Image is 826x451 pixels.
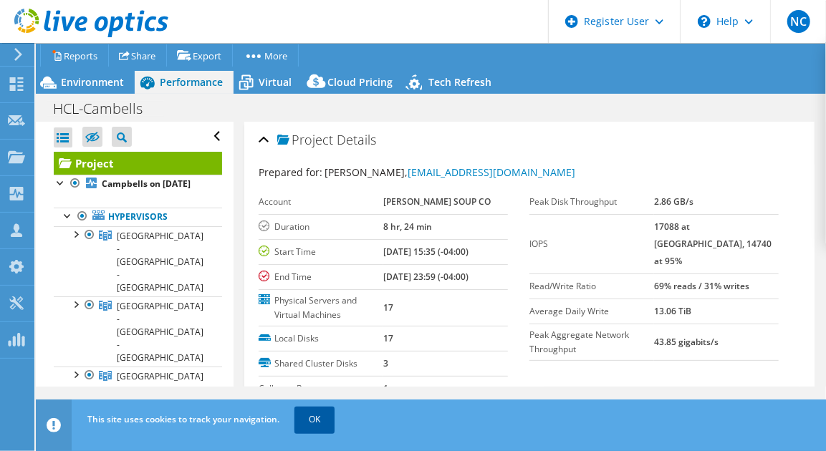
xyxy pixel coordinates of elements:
a: USA - PA - Denver [54,367,222,437]
a: OK [294,407,335,432]
label: Prepared for: [259,165,322,179]
span: NC [787,10,810,33]
span: Tech Refresh [428,75,491,89]
a: Project [54,152,222,175]
label: Local Disks [259,331,383,346]
a: [EMAIL_ADDRESS][DOMAIN_NAME] [408,165,575,179]
span: [GEOGRAPHIC_DATA] - [GEOGRAPHIC_DATA] - [GEOGRAPHIC_DATA] [117,370,203,434]
label: Physical Servers and Virtual Machines [259,294,383,322]
b: 13.06 TiB [654,305,691,317]
a: USA - TX - Paris [54,226,222,296]
span: This site uses cookies to track your navigation. [87,413,279,425]
b: 69% reads / 31% writes [654,280,749,292]
b: [PERSON_NAME] SOUP CO [383,195,491,208]
b: 17088 at [GEOGRAPHIC_DATA], 14740 at 95% [654,220,772,267]
b: 8 hr, 24 min [383,220,432,233]
label: End Time [259,270,383,284]
a: More [232,44,299,67]
a: Campbells on [DATE] [54,175,222,193]
label: IOPS [529,237,654,251]
span: [PERSON_NAME], [325,165,575,179]
label: Shared Cluster Disks [259,357,383,371]
a: Share [108,44,167,67]
span: Environment [61,75,124,89]
label: Read/Write Ratio [529,279,654,294]
label: Average Daily Write [529,304,654,319]
span: Cloud Pricing [327,75,393,89]
label: Account [259,195,383,209]
a: Export [166,44,233,67]
label: Collector Runs [259,382,383,396]
b: 17 [383,301,393,314]
label: Duration [259,220,383,234]
b: 17 [383,332,393,344]
span: Details [337,131,376,148]
span: Virtual [259,75,292,89]
label: Start Time [259,245,383,259]
b: [DATE] 23:59 (-04:00) [383,271,469,283]
label: Peak Aggregate Network Throughput [529,328,654,357]
b: [DATE] 15:35 (-04:00) [383,246,469,258]
span: Project [277,133,333,147]
b: Campbells on [DATE] [102,178,191,190]
b: 3 [383,357,388,369]
a: Hypervisors [54,208,222,226]
label: Peak Disk Throughput [529,195,654,209]
svg: \n [698,15,711,28]
h1: HCL-Cambells [47,101,165,117]
span: [GEOGRAPHIC_DATA] - [GEOGRAPHIC_DATA] - [GEOGRAPHIC_DATA] [117,230,203,294]
span: [GEOGRAPHIC_DATA] - [GEOGRAPHIC_DATA] - [GEOGRAPHIC_DATA] [117,300,203,364]
a: Reports [40,44,109,67]
span: Performance [160,75,223,89]
b: 43.85 gigabits/s [654,336,719,348]
b: 2.86 GB/s [654,195,693,208]
a: USA - CA - Stockton [54,296,222,367]
b: 1 [383,382,388,394]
